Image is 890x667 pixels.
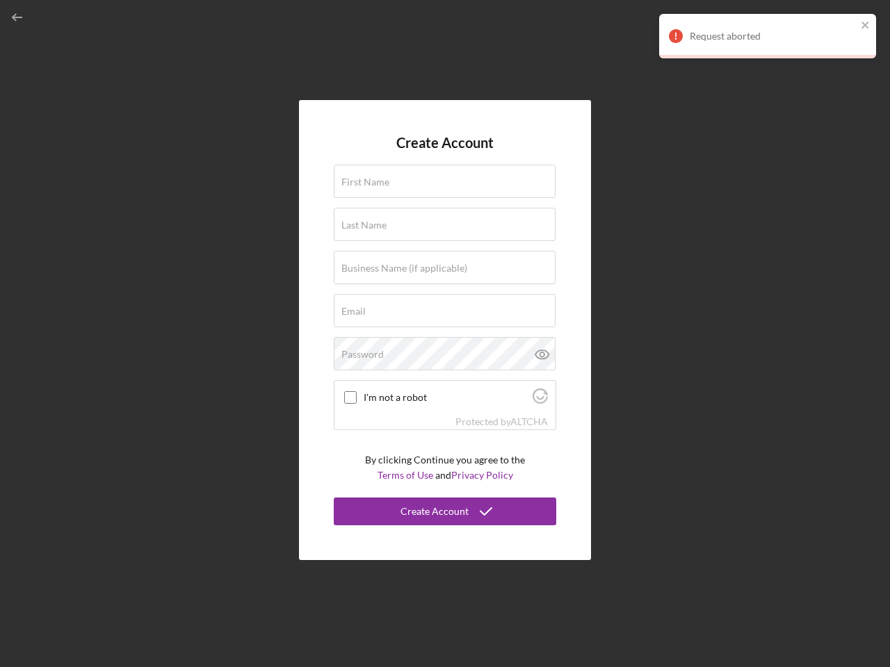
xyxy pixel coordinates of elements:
label: Password [341,349,384,360]
button: Create Account [334,497,556,525]
button: close [861,19,871,33]
label: I'm not a robot [364,392,528,403]
p: By clicking Continue you agree to the and [365,452,525,484]
label: Business Name (if applicable) [341,263,467,274]
div: Protected by [455,416,548,427]
label: Email [341,306,366,317]
a: Visit Altcha.org [510,415,548,427]
div: Create Account [400,497,469,525]
label: Last Name [341,220,387,231]
a: Visit Altcha.org [533,394,548,406]
label: First Name [341,176,389,188]
a: Terms of Use [378,469,433,481]
div: Request aborted [690,31,857,42]
h4: Create Account [396,135,494,151]
a: Privacy Policy [451,469,513,481]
